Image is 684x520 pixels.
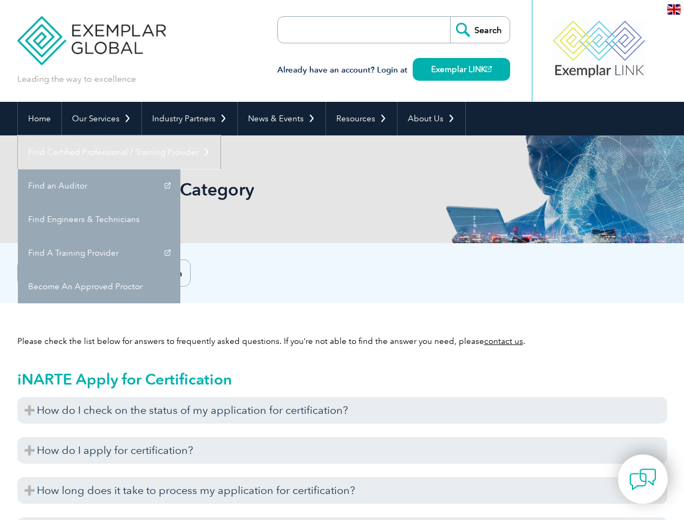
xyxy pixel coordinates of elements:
[17,397,667,424] h3: How do I check on the status of my application for certification?
[62,102,141,135] a: Our Services
[667,4,681,15] img: en
[18,169,180,203] a: Find an Auditor
[18,236,180,270] a: Find A Training Provider
[326,102,397,135] a: Resources
[17,335,667,347] p: Please check the list below for answers to frequently asked questions. If you’re not able to find...
[18,203,180,236] a: Find Engineers & Technicians
[238,102,325,135] a: News & Events
[277,63,510,77] h3: Already have an account? Login at
[17,73,136,85] p: Leading the way to excellence
[17,179,433,200] h1: Browse All FAQs by Category
[18,102,61,135] a: Home
[17,370,667,388] h2: iNARTE Apply for Certification
[398,102,465,135] a: About Us
[413,58,510,81] a: Exemplar LINK
[18,270,180,303] a: Become An Approved Proctor
[484,336,523,346] a: contact us
[450,17,510,43] input: Search
[629,466,656,493] img: contact-chat.png
[486,66,492,72] img: open_square.png
[142,102,237,135] a: Industry Partners
[17,437,667,464] h3: How do I apply for certification?
[18,135,220,169] a: Find Certified Professional / Training Provider
[17,477,667,504] h3: How long does it take to process my application for certification?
